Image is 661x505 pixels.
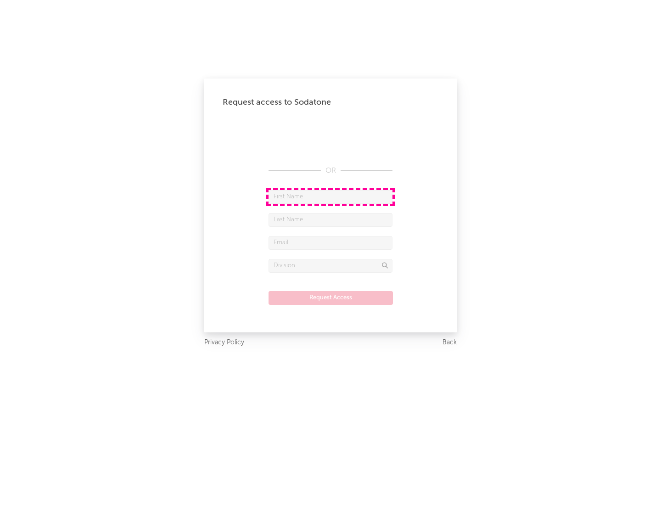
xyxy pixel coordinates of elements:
[223,97,438,108] div: Request access to Sodatone
[204,337,244,348] a: Privacy Policy
[269,165,392,176] div: OR
[269,291,393,305] button: Request Access
[269,236,392,250] input: Email
[269,259,392,273] input: Division
[269,213,392,227] input: Last Name
[269,190,392,204] input: First Name
[443,337,457,348] a: Back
